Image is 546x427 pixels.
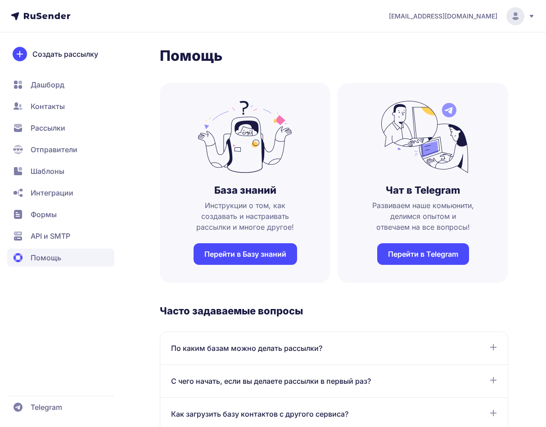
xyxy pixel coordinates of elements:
[171,409,348,419] span: Как загрузить базу контактов с другого сервиса?
[198,101,293,173] img: no_photo
[194,243,297,265] a: Перейти в Базу знаний
[31,187,73,198] span: Интеграции
[32,49,98,59] span: Создать рассылку
[389,12,497,21] span: [EMAIL_ADDRESS][DOMAIN_NAME]
[31,402,62,413] span: Telegram
[31,123,65,133] span: Рассылки
[386,184,460,196] h3: Чат в Telegram
[31,166,64,177] span: Шаблоны
[160,304,508,317] h3: Часто задаваемые вопросы
[31,101,65,112] span: Контакты
[31,209,57,220] span: Формы
[358,200,488,232] span: Развиваем наше комьюнити, делимся опытом и отвечаем на все вопросы!
[31,231,70,241] span: API и SMTP
[377,243,469,265] a: Перейти в Telegram
[171,376,371,386] span: С чего начать, если вы делаете рассылки в первый раз?
[160,47,508,65] h1: Помощь
[31,79,64,90] span: Дашборд
[180,200,311,232] span: Инструкции о том, как создавать и настраивать рассылки и многое другое!
[31,144,77,155] span: Отправители
[214,184,276,196] h3: База знаний
[376,101,470,173] img: no_photo
[7,398,114,416] a: Telegram
[171,343,322,354] span: По каким базам можно делать рассылки?
[31,252,61,263] span: Помощь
